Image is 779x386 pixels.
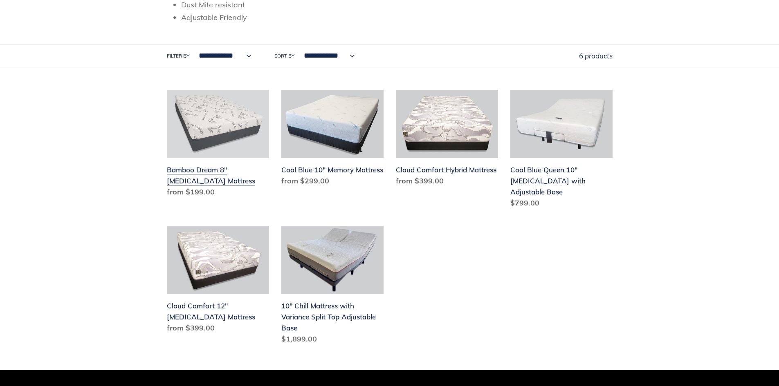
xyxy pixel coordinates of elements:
[181,12,613,23] li: Adjustable Friendly
[274,52,294,60] label: Sort by
[579,51,613,60] span: 6 products
[281,90,384,190] a: Cool Blue 10" Memory Mattress
[281,226,384,348] a: 10" Chill Mattress with Variance Split Top Adjustable Base
[396,90,498,190] a: Cloud Comfort Hybrid Mattress
[167,226,269,337] a: Cloud Comfort 12" Memory Foam Mattress
[167,90,269,201] a: Bamboo Dream 8" Memory Foam Mattress
[510,90,613,212] a: Cool Blue Queen 10" Memory Foam with Adjustable Base
[167,52,189,60] label: Filter by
